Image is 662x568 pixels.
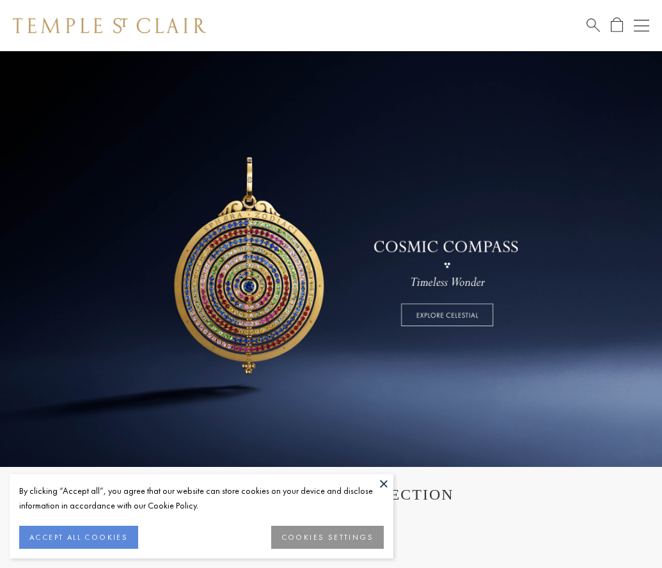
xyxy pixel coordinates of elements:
button: ACCEPT ALL COOKIES [19,526,138,549]
img: Temple St. Clair [13,18,206,33]
button: Open navigation [634,18,649,33]
a: Open Shopping Bag [611,17,623,33]
div: By clicking “Accept all”, you agree that our website can store cookies on your device and disclos... [19,484,384,513]
button: COOKIES SETTINGS [271,526,384,549]
a: Search [587,17,600,33]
